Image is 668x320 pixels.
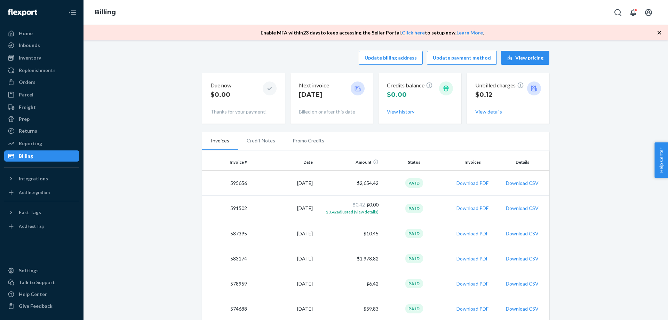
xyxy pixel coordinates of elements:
[456,230,488,237] button: Download PDF
[387,108,414,115] button: View history
[4,52,79,63] a: Inventory
[19,79,35,86] div: Orders
[387,91,407,99] span: $0.00
[4,289,79,300] a: Help Center
[19,189,50,195] div: Add Integration
[4,301,79,312] button: Give Feedback
[316,196,381,221] td: $0.00
[19,67,56,74] div: Replenishments
[19,30,33,37] div: Home
[19,279,55,286] div: Talk to Support
[405,304,423,313] div: Paid
[19,54,41,61] div: Inventory
[506,305,539,312] button: Download CSV
[4,221,79,232] a: Add Fast Tag
[405,279,423,288] div: Paid
[284,132,333,149] li: Promo Credits
[501,51,549,65] button: View pricing
[506,205,539,212] button: Download CSV
[202,154,250,171] th: Invoice #
[65,6,79,19] button: Close Navigation
[359,51,423,65] button: Update billing address
[4,265,79,276] a: Settings
[95,8,116,16] a: Billing
[611,6,625,19] button: Open Search Box
[405,178,423,188] div: Paid
[506,280,539,287] button: Download CSV
[202,271,250,296] td: 578959
[8,9,37,16] img: Flexport logo
[19,104,36,111] div: Freight
[4,77,79,88] a: Orders
[4,277,79,288] a: Talk to Support
[381,154,447,171] th: Status
[250,196,316,221] td: [DATE]
[456,280,488,287] button: Download PDF
[4,65,79,76] a: Replenishments
[4,102,79,113] a: Freight
[642,6,655,19] button: Open account menu
[89,2,121,23] ol: breadcrumbs
[4,173,79,184] button: Integrations
[19,140,42,147] div: Reporting
[475,108,502,115] button: View details
[4,125,79,136] a: Returns
[250,221,316,246] td: [DATE]
[210,108,277,115] p: Thanks for your payment!
[4,40,79,51] a: Inbounds
[387,81,433,89] p: Credits balance
[202,171,250,196] td: 595656
[299,90,329,99] p: [DATE]
[299,108,365,115] p: Billed on or after this date
[353,202,365,208] span: $0.42
[326,209,379,214] span: $0.42 adjusted (view details)
[250,246,316,271] td: [DATE]
[456,255,488,262] button: Download PDF
[19,153,33,159] div: Billing
[250,171,316,196] td: [DATE]
[4,207,79,218] button: Fast Tags
[19,209,41,216] div: Fast Tags
[250,271,316,296] td: [DATE]
[19,291,47,298] div: Help Center
[506,230,539,237] button: Download CSV
[456,180,488,187] button: Download PDF
[261,29,484,36] p: Enable MFA within 23 days to keep accessing the Seller Portal. to setup now. .
[326,208,379,215] button: $0.42adjusted (view details)
[405,254,423,263] div: Paid
[19,91,33,98] div: Parcel
[402,30,425,36] a: Click here
[456,30,483,36] a: Learn More
[19,42,40,49] div: Inbounds
[427,51,497,65] button: Update payment method
[316,154,381,171] th: Amount
[202,246,250,271] td: 583174
[19,267,39,274] div: Settings
[316,221,381,246] td: $10.45
[475,90,524,99] p: $0.12
[654,142,668,178] button: Help Center
[4,138,79,149] a: Reporting
[19,303,53,310] div: Give Feedback
[506,180,539,187] button: Download CSV
[316,271,381,296] td: $6.42
[19,223,44,229] div: Add Fast Tag
[316,246,381,271] td: $1,978.82
[238,132,284,149] li: Credit Notes
[4,28,79,39] a: Home
[506,255,539,262] button: Download CSV
[19,116,30,123] div: Prep
[4,114,79,125] a: Prep
[202,132,238,150] li: Invoices
[299,81,329,89] p: Next invoice
[4,89,79,100] a: Parcel
[210,81,231,89] p: Due now
[626,6,640,19] button: Open notifications
[405,229,423,238] div: Paid
[19,175,48,182] div: Integrations
[250,154,316,171] th: Date
[447,154,498,171] th: Invoices
[456,205,488,212] button: Download PDF
[456,305,488,312] button: Download PDF
[4,150,79,162] a: Billing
